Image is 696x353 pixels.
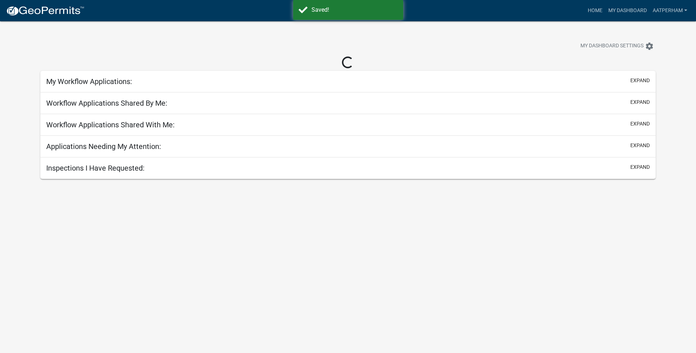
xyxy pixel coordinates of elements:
[46,77,132,86] h5: My Workflow Applications:
[46,142,161,151] h5: Applications Needing My Attention:
[645,42,654,51] i: settings
[605,4,650,18] a: My Dashboard
[630,77,650,84] button: expand
[311,6,398,14] div: Saved!
[46,99,167,108] h5: Workflow Applications Shared By Me:
[575,39,660,53] button: My Dashboard Settingssettings
[630,142,650,149] button: expand
[580,42,644,51] span: My Dashboard Settings
[585,4,605,18] a: Home
[630,98,650,106] button: expand
[630,163,650,171] button: expand
[46,120,175,129] h5: Workflow Applications Shared With Me:
[630,120,650,128] button: expand
[46,164,145,172] h5: Inspections I Have Requested:
[650,4,690,18] a: AATPerham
